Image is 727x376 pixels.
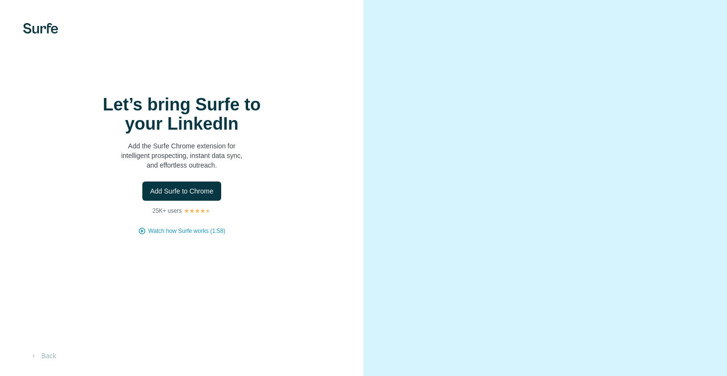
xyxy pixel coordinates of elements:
img: Surfe's logo [23,23,58,34]
button: Back [23,347,63,364]
p: Add the Surfe Chrome extension for intelligent prospecting, instant data sync, and effortless out... [86,141,278,170]
button: Add Surfe to Chrome [142,182,221,201]
img: Rating Stars [184,208,211,214]
h1: Let’s bring Surfe to your LinkedIn [86,95,278,133]
p: 25K+ users [152,206,182,215]
button: Watch how Surfe works (1:58) [148,227,225,235]
span: Add Surfe to Chrome [150,186,213,196]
